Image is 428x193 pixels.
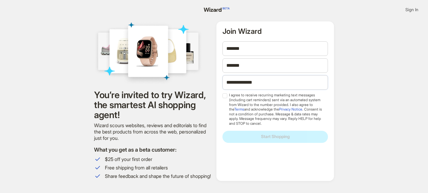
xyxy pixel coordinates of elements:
[94,90,212,120] h1: You’re invited to try Wizard, the smartest AI shopping agent!
[222,27,328,35] h2: Join Wizard
[405,7,418,12] span: Sign In
[279,107,302,111] a: Privacy Notice
[94,122,212,141] div: Wizard scours websites, reviews and editorials to find the best products from across the web, per...
[105,156,212,162] span: $25 off your first order
[222,131,328,143] button: Start Shopping
[401,5,423,14] button: Sign In
[229,93,325,126] span: I agree to receive recurring marketing text messages (including cart reminders) sent via an autom...
[94,146,212,153] h2: What you get as a beta customer:
[234,107,244,111] a: Terms
[105,165,212,171] span: Free shipping from all retailers
[105,173,212,179] span: Share feedback and shape the future of shopping!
